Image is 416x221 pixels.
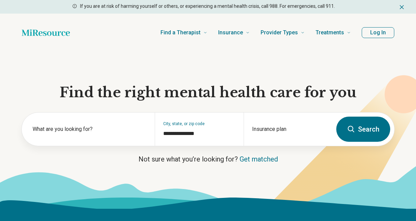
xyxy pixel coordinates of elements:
a: Provider Types [261,19,305,46]
button: Search [336,117,390,142]
span: Insurance [218,28,243,37]
a: Insurance [218,19,250,46]
button: Log In [362,27,394,38]
p: Not sure what you’re looking for? [21,154,395,164]
p: If you are at risk of harming yourself or others, or experiencing a mental health crisis, call 98... [80,3,335,10]
h1: Find the right mental health care for you [21,84,395,101]
span: Treatments [316,28,344,37]
a: Get matched [240,155,278,163]
a: Find a Therapist [160,19,207,46]
label: What are you looking for? [33,125,147,133]
button: Dismiss [398,3,405,11]
span: Find a Therapist [160,28,201,37]
a: Treatments [316,19,351,46]
a: Home page [22,26,70,39]
span: Provider Types [261,28,298,37]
